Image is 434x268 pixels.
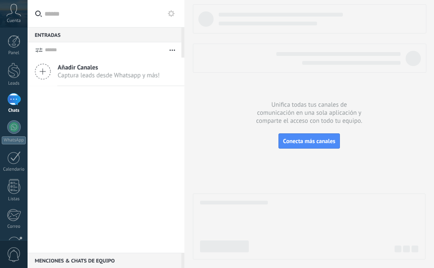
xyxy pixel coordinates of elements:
div: Calendario [2,167,26,172]
div: Correo [2,224,26,229]
div: Menciones & Chats de equipo [28,253,181,268]
div: WhatsApp [2,136,26,144]
button: Conecta más canales [278,133,340,149]
div: Chats [2,108,26,113]
div: Entradas [28,27,181,42]
span: Captura leads desde Whatsapp y más! [58,72,160,80]
span: Conecta más canales [283,137,335,145]
div: Panel [2,50,26,56]
div: Listas [2,196,26,202]
div: Leads [2,81,26,86]
span: Cuenta [7,18,21,24]
span: Añadir Canales [58,64,160,72]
